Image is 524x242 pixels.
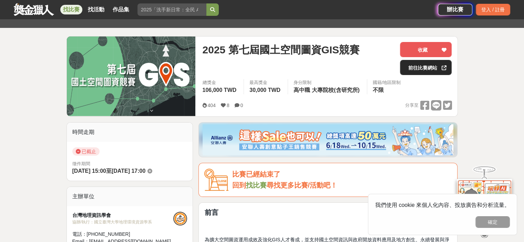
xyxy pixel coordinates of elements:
span: 高中職 [294,87,310,93]
a: 找活動 [85,5,107,14]
span: 總獎金 [202,79,238,86]
span: 回到 [232,181,246,189]
input: 2025「洗手新日常：全民 ALL IN」洗手歌全台徵選 [137,3,206,16]
a: 作品集 [110,5,132,14]
span: [DATE] 15:00 [72,168,106,174]
img: Cover Image [67,36,196,116]
div: 身分限制 [294,79,361,86]
button: 收藏 [400,42,452,57]
a: 前往比賽網站 [400,60,452,75]
div: 比賽已經結束了 [232,169,452,180]
div: 主辦單位 [67,187,193,206]
span: 最高獎金 [249,79,282,86]
img: dcc59076-91c0-4acb-9c6b-a1d413182f46.png [203,124,453,155]
span: 0 [240,103,243,108]
span: 404 [207,103,215,108]
div: 台灣地理資訊學會 [72,212,174,219]
a: 辦比賽 [438,4,472,15]
span: 徵件期間 [72,161,90,166]
strong: 前言 [204,209,218,216]
button: 確定 [475,216,510,228]
div: 國籍/地區限制 [373,79,401,86]
span: 尋找更多比賽/活動吧！ [266,181,337,189]
span: 我們使用 cookie 來個人化內容、投放廣告和分析流量。 [375,202,510,208]
img: Icon [204,169,228,191]
span: 2025 第七屆國土空間圖資GIS競賽 [202,42,360,57]
span: 不限 [373,87,384,93]
span: 至 [106,168,112,174]
span: 大專院校(含研究所) [312,87,360,93]
span: 分享至 [405,100,418,111]
div: 電話： [PHONE_NUMBER] [72,231,174,238]
span: [DATE] 17:00 [112,168,145,174]
span: 30,000 TWD [249,87,280,93]
div: 協辦/執行： 國立臺灣大學地理環境資源學系 [72,219,174,225]
span: 已截止 [72,147,100,156]
a: 找比賽 [60,5,82,14]
a: 找比賽 [246,181,266,189]
span: 8 [227,103,229,108]
span: 106,000 TWD [202,87,236,93]
div: 時間走期 [67,123,193,142]
div: 登入 / 註冊 [476,4,510,15]
img: d2146d9a-e6f6-4337-9592-8cefde37ba6b.png [457,179,512,225]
